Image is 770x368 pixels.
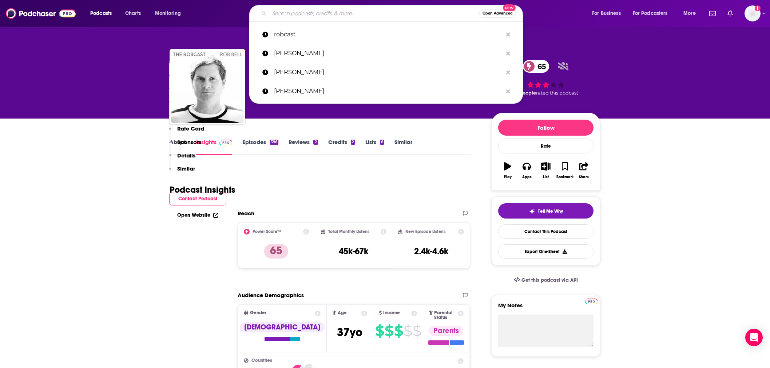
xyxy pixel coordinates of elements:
[413,325,421,337] span: $
[328,139,355,155] a: Credits2
[155,8,181,19] span: Monitoring
[706,7,719,20] a: Show notifications dropdown
[503,4,516,11] span: New
[6,7,76,20] img: Podchaser - Follow, Share and Rate Podcasts
[270,140,278,145] div: 396
[498,157,517,184] button: Play
[125,8,141,19] span: Charts
[498,203,594,219] button: tell me why sparkleTell Me Why
[240,322,325,332] div: [DEMOGRAPHIC_DATA]
[592,8,621,19] span: For Business
[523,60,549,73] a: 65
[529,208,535,214] img: tell me why sparkle
[745,5,761,21] button: Show profile menu
[536,157,555,184] button: List
[250,311,266,315] span: Gender
[585,299,598,304] img: Podchaser Pro
[328,229,369,234] h2: Total Monthly Listens
[150,8,190,19] button: open menu
[85,8,121,19] button: open menu
[678,8,705,19] button: open menu
[242,139,278,155] a: Episodes396
[177,152,195,159] p: Details
[90,8,112,19] span: Podcasts
[380,140,384,145] div: 6
[339,246,368,257] h3: 45k-67k
[383,311,400,315] span: Income
[313,140,318,145] div: 2
[504,175,512,179] div: Play
[498,224,594,239] a: Contact This Podcast
[555,157,574,184] button: Bookmark
[414,246,448,257] h3: 2.4k-4.6k
[249,82,523,101] a: [PERSON_NAME]
[517,157,536,184] button: Apps
[587,8,630,19] button: open menu
[536,90,578,96] span: rated this podcast
[745,329,763,346] div: Open Intercom Messenger
[530,60,549,73] span: 65
[274,25,503,44] p: robcast
[385,325,393,337] span: $
[479,9,516,18] button: Open AdvancedNew
[351,140,355,145] div: 2
[274,82,503,101] p: steve brown
[498,139,594,153] div: Rate
[498,120,594,136] button: Follow
[491,55,600,100] div: 65 6 peoplerated this podcast
[522,175,532,179] div: Apps
[508,271,584,289] a: Get this podcast via API
[169,192,226,205] button: Contact Podcast
[745,5,761,21] img: User Profile
[498,244,594,259] button: Export One-Sheet
[579,175,589,179] div: Share
[177,139,201,145] p: Sponsors
[394,139,412,155] a: Similar
[429,326,463,336] div: Parents
[745,5,761,21] span: Logged in as eerdmans
[249,63,523,82] a: [PERSON_NAME]
[628,8,678,19] button: open menu
[683,8,696,19] span: More
[405,229,445,234] h2: New Episode Listens
[575,157,594,184] button: Share
[169,152,195,165] button: Details
[365,139,384,155] a: Lists6
[249,25,523,44] a: robcast
[269,8,479,19] input: Search podcasts, credits, & more...
[521,277,578,283] span: Get this podcast via API
[434,311,457,320] span: Parental Status
[238,292,304,299] h2: Audience Demographics
[404,325,412,337] span: $
[338,311,347,315] span: Age
[177,165,195,172] p: Similar
[253,229,281,234] h2: Power Score™
[337,325,362,339] span: 37 yo
[725,7,736,20] a: Show notifications dropdown
[256,5,530,22] div: Search podcasts, credits, & more...
[169,165,195,179] button: Similar
[538,208,563,214] span: Tell Me Why
[556,175,573,179] div: Bookmark
[498,302,594,315] label: My Notes
[394,325,403,337] span: $
[274,63,503,82] p: rob bell
[585,297,598,304] a: Pro website
[289,139,318,155] a: Reviews2
[633,8,668,19] span: For Podcasters
[264,244,288,259] p: 65
[171,50,244,123] img: The RobCast
[249,44,523,63] a: [PERSON_NAME]
[169,139,201,152] button: Sponsors
[274,44,503,63] p: rob bell
[238,210,254,217] h2: Reach
[375,325,384,337] span: $
[177,212,218,218] a: Open Website
[483,12,513,15] span: Open Advanced
[515,90,536,96] span: 6 people
[543,175,549,179] div: List
[251,358,272,363] span: Countries
[755,5,761,11] svg: Add a profile image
